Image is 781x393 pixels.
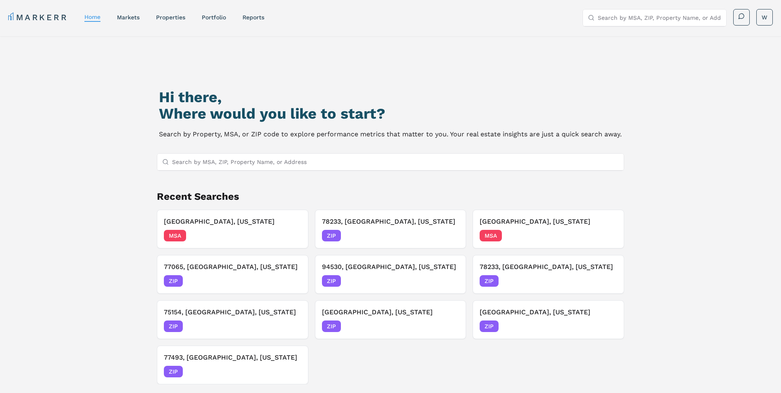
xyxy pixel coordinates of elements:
[441,322,459,330] span: [DATE]
[441,277,459,285] span: [DATE]
[283,322,301,330] span: [DATE]
[480,230,502,241] span: MSA
[8,12,68,23] a: MARKERR
[157,190,625,203] h2: Recent Searches
[322,230,341,241] span: ZIP
[202,14,226,21] a: Portfolio
[315,210,466,248] button: 78233, [GEOGRAPHIC_DATA], [US_STATE]ZIP[DATE]
[599,277,617,285] span: [DATE]
[172,154,619,170] input: Search by MSA, ZIP, Property Name, or Address
[762,13,767,21] span: W
[322,262,459,272] h3: 94530, [GEOGRAPHIC_DATA], [US_STATE]
[164,262,301,272] h3: 77065, [GEOGRAPHIC_DATA], [US_STATE]
[315,255,466,294] button: 94530, [GEOGRAPHIC_DATA], [US_STATE]ZIP[DATE]
[283,277,301,285] span: [DATE]
[164,307,301,317] h3: 75154, [GEOGRAPHIC_DATA], [US_STATE]
[473,300,624,339] button: [GEOGRAPHIC_DATA], [US_STATE]ZIP[DATE]
[164,320,183,332] span: ZIP
[164,353,301,363] h3: 77493, [GEOGRAPHIC_DATA], [US_STATE]
[164,275,183,287] span: ZIP
[480,275,499,287] span: ZIP
[283,232,301,240] span: [DATE]
[480,307,617,317] h3: [GEOGRAPHIC_DATA], [US_STATE]
[322,320,341,332] span: ZIP
[164,230,186,241] span: MSA
[242,14,264,21] a: reports
[441,232,459,240] span: [DATE]
[164,366,183,377] span: ZIP
[157,300,308,339] button: 75154, [GEOGRAPHIC_DATA], [US_STATE]ZIP[DATE]
[315,300,466,339] button: [GEOGRAPHIC_DATA], [US_STATE]ZIP[DATE]
[598,9,721,26] input: Search by MSA, ZIP, Property Name, or Address
[159,105,622,122] h2: Where would you like to start?
[157,346,308,384] button: 77493, [GEOGRAPHIC_DATA], [US_STATE]ZIP[DATE]
[473,255,624,294] button: 78233, [GEOGRAPHIC_DATA], [US_STATE]ZIP[DATE]
[599,322,617,330] span: [DATE]
[159,89,622,105] h1: Hi there,
[599,232,617,240] span: [DATE]
[473,210,624,248] button: [GEOGRAPHIC_DATA], [US_STATE]MSA[DATE]
[756,9,773,26] button: W
[84,14,100,20] a: home
[157,210,308,248] button: [GEOGRAPHIC_DATA], [US_STATE]MSA[DATE]
[322,307,459,317] h3: [GEOGRAPHIC_DATA], [US_STATE]
[156,14,185,21] a: properties
[117,14,140,21] a: markets
[322,275,341,287] span: ZIP
[159,129,622,140] p: Search by Property, MSA, or ZIP code to explore performance metrics that matter to you. Your real...
[157,255,308,294] button: 77065, [GEOGRAPHIC_DATA], [US_STATE]ZIP[DATE]
[480,262,617,272] h3: 78233, [GEOGRAPHIC_DATA], [US_STATE]
[164,217,301,227] h3: [GEOGRAPHIC_DATA], [US_STATE]
[283,367,301,376] span: [DATE]
[480,217,617,227] h3: [GEOGRAPHIC_DATA], [US_STATE]
[480,320,499,332] span: ZIP
[322,217,459,227] h3: 78233, [GEOGRAPHIC_DATA], [US_STATE]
